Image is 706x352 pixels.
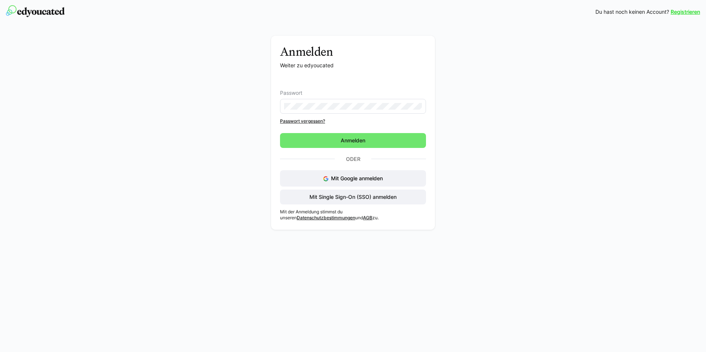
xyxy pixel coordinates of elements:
[280,62,426,69] p: Weiter zu edyoucated
[6,5,65,17] img: edyoucated
[280,209,426,221] p: Mit der Anmeldung stimmst du unseren und zu.
[331,175,383,181] span: Mit Google anmelden
[340,137,366,144] span: Anmelden
[280,45,426,59] h3: Anmelden
[308,193,398,201] span: Mit Single Sign-On (SSO) anmelden
[297,215,355,220] a: Datenschutzbestimmungen
[595,8,669,16] span: Du hast noch keinen Account?
[280,133,426,148] button: Anmelden
[280,190,426,204] button: Mit Single Sign-On (SSO) anmelden
[671,8,700,16] a: Registrieren
[335,154,371,164] p: Oder
[280,118,426,124] a: Passwort vergessen?
[363,215,372,220] a: AGB
[280,170,426,187] button: Mit Google anmelden
[280,90,302,96] span: Passwort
